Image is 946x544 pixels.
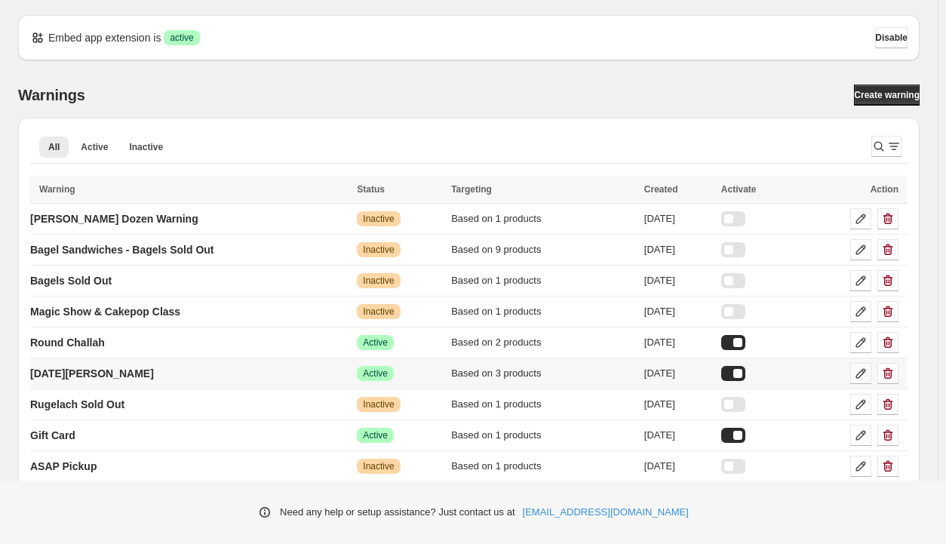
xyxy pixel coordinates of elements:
div: [DATE] [644,242,712,257]
span: Inactive [363,275,394,287]
p: Rugelach Sold Out [30,397,124,412]
span: active [170,32,193,44]
div: Based on 1 products [451,304,635,319]
p: Embed app extension is [48,30,161,45]
a: [PERSON_NAME] Dozen Warning [30,207,198,231]
span: Created [644,184,678,195]
div: Based on 1 products [451,211,635,226]
p: [PERSON_NAME] Dozen Warning [30,211,198,226]
div: Based on 1 products [451,428,635,443]
div: [DATE] [644,366,712,381]
div: Based on 1 products [451,397,635,412]
div: [DATE] [644,273,712,288]
span: Active [363,337,388,349]
h2: Warnings [18,86,85,104]
div: [DATE] [644,335,712,350]
p: Bagels Sold Out [30,273,112,288]
div: [DATE] [644,459,712,474]
button: Disable [875,27,908,48]
p: Round Challah [30,335,105,350]
div: Based on 9 products [451,242,635,257]
a: Magic Show & Cakepop Class [30,300,180,324]
span: Inactive [129,141,163,153]
span: Create warning [854,89,920,101]
a: Bagel Sandwiches - Bagels Sold Out [30,238,214,262]
p: Magic Show & Cakepop Class [30,304,180,319]
span: Inactive [363,244,394,256]
span: Disable [875,32,908,44]
div: Based on 1 products [451,273,635,288]
span: All [48,141,60,153]
a: [DATE][PERSON_NAME] [30,361,154,386]
span: Inactive [363,213,394,225]
a: Rugelach Sold Out [30,392,124,416]
span: Active [363,429,388,441]
span: Warning [39,184,75,195]
span: Inactive [363,398,394,410]
div: [DATE] [644,397,712,412]
span: Activate [721,184,757,195]
div: [DATE] [644,304,712,319]
a: [EMAIL_ADDRESS][DOMAIN_NAME] [523,505,689,520]
div: [DATE] [644,211,712,226]
span: Active [363,367,388,380]
a: Round Challah [30,330,105,355]
div: Based on 2 products [451,335,635,350]
span: Status [357,184,385,195]
p: Bagel Sandwiches - Bagels Sold Out [30,242,214,257]
button: Search and filter results [871,136,901,157]
p: ASAP Pickup [30,459,97,474]
p: Gift Card [30,428,75,443]
div: Based on 1 products [451,459,635,474]
span: Action [871,184,898,195]
a: ASAP Pickup [30,454,97,478]
span: Inactive [363,306,394,318]
span: Inactive [363,460,394,472]
a: Gift Card [30,423,75,447]
p: [DATE][PERSON_NAME] [30,366,154,381]
span: Targeting [451,184,492,195]
div: [DATE] [644,428,712,443]
a: Create warning [854,85,920,106]
span: Active [81,141,108,153]
a: Bagels Sold Out [30,269,112,293]
div: Based on 3 products [451,366,635,381]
